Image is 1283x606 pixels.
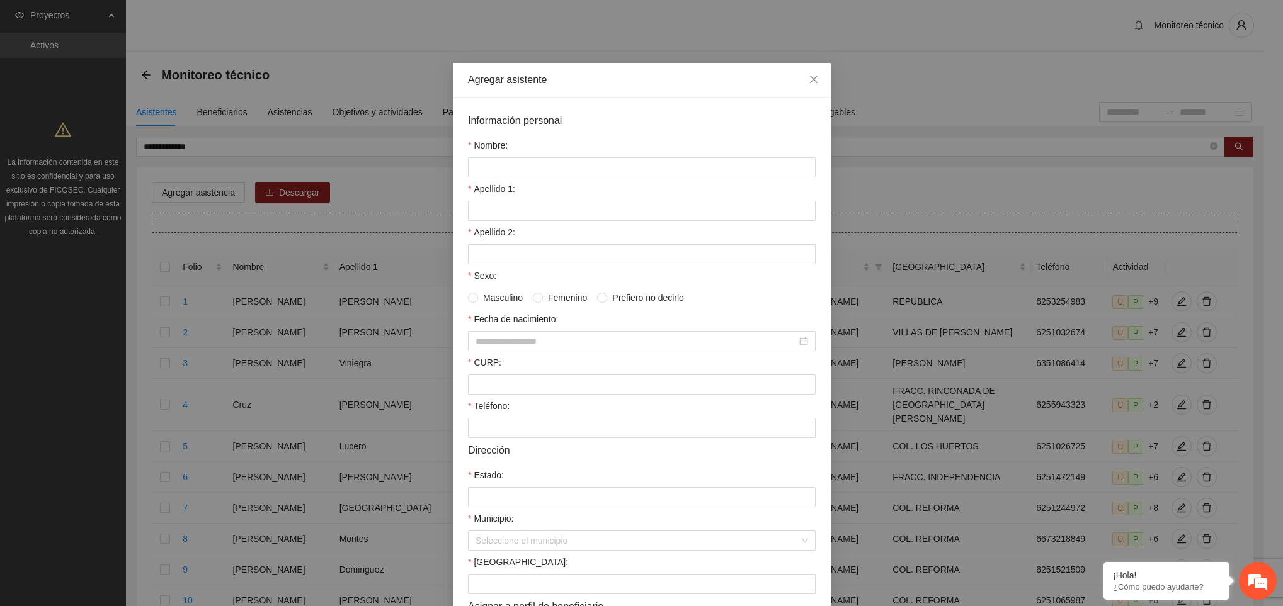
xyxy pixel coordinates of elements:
input: Apellido 2: [468,244,816,264]
span: Masculino [478,291,528,305]
div: Minimizar ventana de chat en vivo [207,6,237,36]
span: Dirección [468,442,510,458]
input: Apellido 1: [468,201,816,221]
label: Apellido 2: [468,225,515,239]
span: Información personal [468,113,562,128]
button: Close [797,63,831,97]
input: Fecha de nacimiento: [476,334,797,348]
span: Prefiero no decirlo [607,291,689,305]
div: ¡Hola! [1113,570,1220,580]
div: Agregar asistente [468,73,816,87]
div: Chatee con nosotros ahora [66,64,212,81]
input: Nombre: [468,157,816,177]
span: close [809,74,819,84]
input: Teléfono: [468,418,816,438]
label: Sexo: [468,269,496,283]
span: Estamos en línea. [73,168,174,295]
label: Colonia: [468,555,568,569]
label: Teléfono: [468,399,510,413]
input: Colonia: [468,574,816,594]
p: ¿Cómo puedo ayudarte? [1113,582,1220,592]
input: Municipio: [476,531,799,550]
label: Municipio: [468,512,513,525]
label: Fecha de nacimiento: [468,312,558,326]
label: Apellido 1: [468,182,515,196]
input: CURP: [468,374,816,395]
label: CURP: [468,356,501,369]
span: Femenino [543,291,592,305]
label: Estado: [468,468,504,482]
label: Nombre: [468,138,508,152]
textarea: Escriba su mensaje y pulse “Intro” [6,344,240,388]
input: Estado: [468,487,816,507]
